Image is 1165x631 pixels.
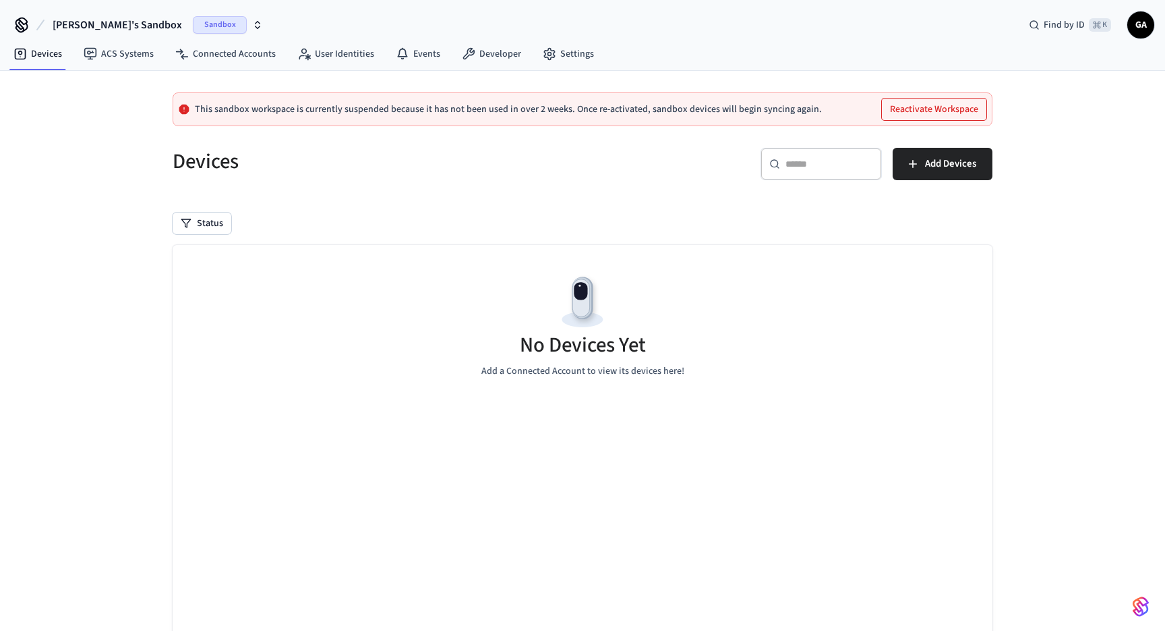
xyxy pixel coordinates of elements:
a: Developer [451,42,532,66]
h5: Devices [173,148,574,175]
span: Sandbox [193,16,247,34]
button: Status [173,213,231,234]
p: This sandbox workspace is currently suspended because it has not been used in over 2 weeks. Once ... [195,104,822,115]
button: GA [1127,11,1154,38]
a: Devices [3,42,73,66]
span: [PERSON_NAME]'s Sandbox [53,17,182,33]
img: Devices Empty State [552,272,613,333]
span: Add Devices [925,155,976,173]
img: SeamLogoGradient.69752ec5.svg [1133,596,1149,618]
button: Add Devices [893,148,992,180]
a: Connected Accounts [165,42,287,66]
span: ⌘ K [1089,18,1111,32]
h5: No Devices Yet [520,331,646,359]
button: Reactivate Workspace [882,99,986,120]
span: Find by ID [1044,18,1085,32]
a: User Identities [287,42,385,66]
div: Find by ID⌘ K [1018,13,1122,37]
a: ACS Systems [73,42,165,66]
a: Events [385,42,451,66]
span: GA [1129,13,1153,37]
a: Settings [532,42,605,66]
p: Add a Connected Account to view its devices here! [481,364,684,379]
